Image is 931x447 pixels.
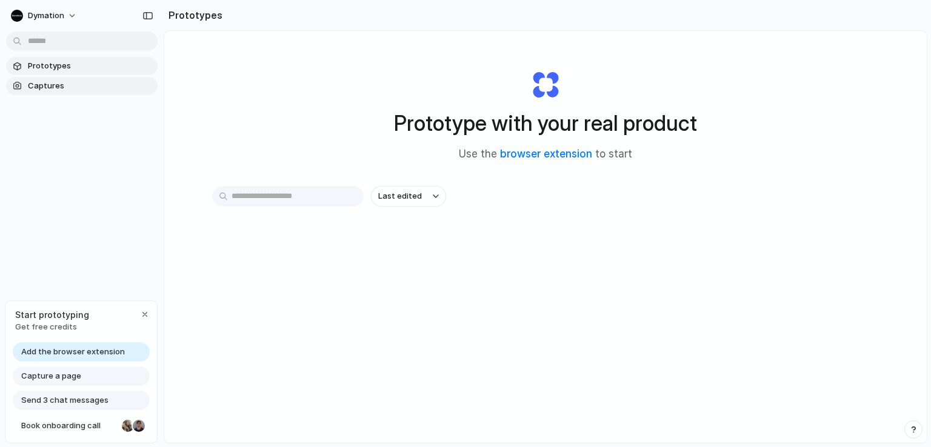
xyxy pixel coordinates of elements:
[15,308,89,321] span: Start prototyping
[13,416,150,435] a: Book onboarding call
[21,420,117,432] span: Book onboarding call
[6,77,158,95] a: Captures
[132,419,146,433] div: Christian Iacullo
[21,394,108,406] span: Send 3 chat messages
[21,346,125,358] span: Add the browser extension
[121,419,135,433] div: Nicole Kubica
[500,148,592,160] a: browser extension
[21,370,81,382] span: Capture a page
[28,80,153,92] span: Captures
[6,57,158,75] a: Prototypes
[28,10,64,22] span: Dymation
[164,8,222,22] h2: Prototypes
[459,147,632,162] span: Use the to start
[394,107,697,139] h1: Prototype with your real product
[378,190,422,202] span: Last edited
[28,60,153,72] span: Prototypes
[371,186,446,207] button: Last edited
[6,6,83,25] button: Dymation
[15,321,89,333] span: Get free credits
